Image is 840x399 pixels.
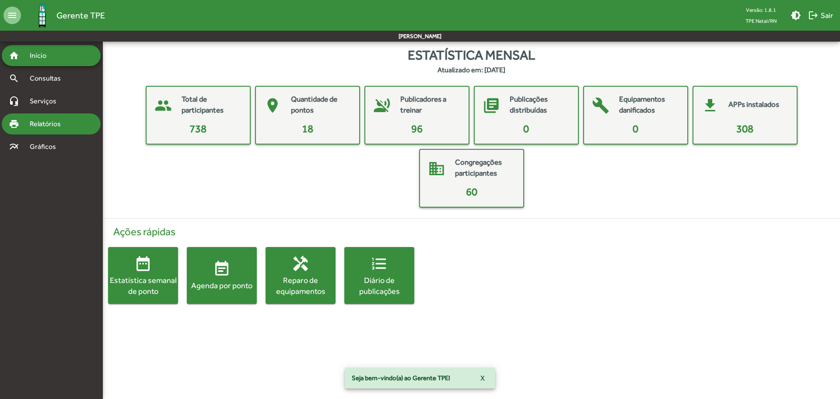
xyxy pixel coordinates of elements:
[9,73,19,84] mat-icon: search
[619,94,679,116] mat-card-title: Equipamentos danificados
[291,94,350,116] mat-card-title: Quantidade de pontos
[213,260,231,278] mat-icon: event_note
[266,247,336,304] button: Reparo de equipamentos
[302,123,313,134] span: 18
[24,73,72,84] span: Consultas
[437,65,505,75] strong: Atualizado em: [DATE]
[344,274,414,296] div: Diário de publicações
[588,92,614,119] mat-icon: build
[292,254,309,272] mat-icon: handyman
[455,157,514,179] mat-card-title: Congregações participantes
[3,7,21,24] mat-icon: menu
[408,45,535,65] span: Estatística mensal
[400,94,460,116] mat-card-title: Publicadores a treinar
[187,247,257,304] button: Agenda por ponto
[150,92,176,119] mat-icon: people
[473,370,492,386] button: X
[736,123,753,134] span: 308
[187,280,257,291] div: Agenda por ponto
[259,92,286,119] mat-icon: place
[24,50,59,61] span: Início
[9,96,19,106] mat-icon: headset_mic
[808,7,833,23] span: Sair
[108,274,178,296] div: Estatística semanal de ponto
[369,92,395,119] mat-icon: voice_over_off
[24,141,68,152] span: Gráficos
[738,15,784,26] span: TPE Natal/RN
[510,94,569,116] mat-card-title: Publicações distribuídas
[808,10,819,21] mat-icon: logout
[480,370,485,386] span: X
[738,4,784,15] div: Versão: 1.8.1
[478,92,504,119] mat-icon: library_books
[182,94,241,116] mat-card-title: Total de participantes
[9,50,19,61] mat-icon: home
[189,123,206,134] span: 738
[9,119,19,129] mat-icon: print
[697,92,723,119] mat-icon: get_app
[24,96,68,106] span: Serviços
[266,274,336,296] div: Reparo de equipamentos
[24,119,72,129] span: Relatórios
[633,123,638,134] span: 0
[791,10,801,21] mat-icon: brightness_medium
[108,226,835,238] h4: Ações rápidas
[134,254,152,272] mat-icon: date_range
[56,8,105,22] span: Gerente TPE
[728,99,779,110] mat-card-title: APPs instalados
[371,254,388,272] mat-icon: format_list_numbered
[466,186,477,198] span: 60
[21,1,105,30] a: Gerente TPE
[523,123,529,134] span: 0
[344,247,414,304] button: Diário de publicações
[9,141,19,152] mat-icon: multiline_chart
[108,247,178,304] button: Estatística semanal de ponto
[423,155,450,182] mat-icon: domain
[805,7,836,23] button: Sair
[411,123,423,134] span: 96
[352,374,450,382] span: Seja bem-vindo(a) ao Gerente TPE!
[28,1,56,30] img: Logo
